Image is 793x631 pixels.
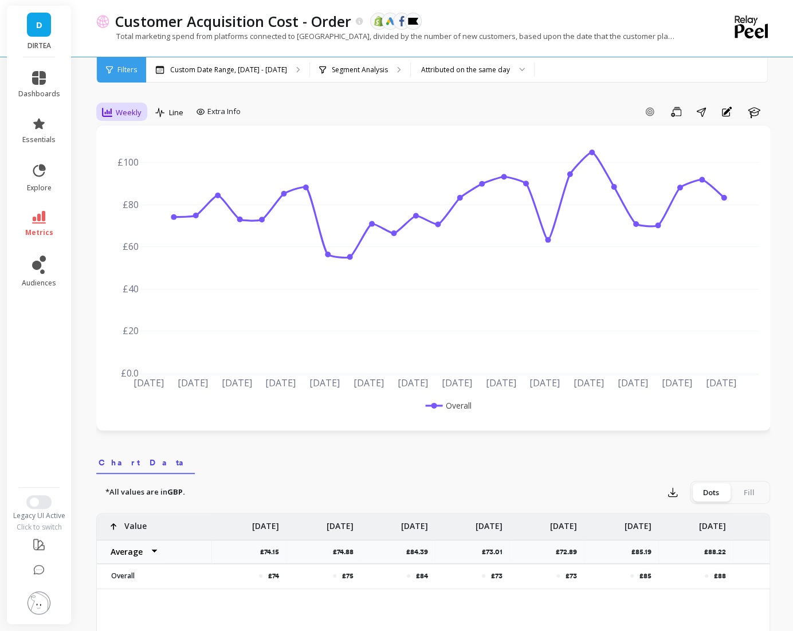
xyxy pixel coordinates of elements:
p: [DATE] [625,514,651,532]
div: Dots [692,483,730,501]
span: Line [169,107,183,118]
p: £73.01 [482,547,509,556]
img: profile picture [28,591,50,614]
span: dashboards [18,89,60,99]
p: Customer Acquisition Cost - Order [115,11,351,31]
div: Attributed on the same day [421,64,510,75]
p: £74.15 [260,547,286,556]
p: £85.19 [631,547,658,556]
p: Value [124,514,147,532]
span: Filters [117,65,137,75]
img: api.shopify.svg [374,16,384,26]
button: Switch to New UI [26,495,52,509]
p: £84 [416,571,428,581]
div: Click to switch [7,523,72,532]
p: Overall [104,571,205,581]
p: £88.22 [704,547,733,556]
p: Custom Date Range, [DATE] - [DATE] [170,65,287,75]
p: Segment Analysis [332,65,388,75]
p: £85 [639,571,651,581]
nav: Tabs [96,448,770,474]
span: D [36,18,42,32]
p: £84.39 [406,547,435,556]
p: £74.88 [333,547,360,556]
p: [DATE] [550,514,577,532]
img: api.google.svg [385,16,395,26]
p: £72.89 [556,547,584,556]
p: [DATE] [252,514,279,532]
span: audiences [22,279,56,288]
span: Chart Data [99,457,193,468]
span: essentials [22,135,56,144]
span: metrics [25,228,53,237]
div: Fill [730,483,768,501]
span: explore [27,183,52,193]
p: *All values are in [105,487,185,498]
p: £88 [714,571,726,581]
strong: GBP. [167,487,185,497]
div: Legacy UI Active [7,511,72,520]
p: £75 [342,571,354,581]
span: Extra Info [207,106,241,117]
span: Weekly [116,107,142,118]
p: [DATE] [327,514,354,532]
p: £73 [491,571,503,581]
p: £73 [566,571,577,581]
p: DIRTEA [18,41,60,50]
p: [DATE] [401,514,428,532]
p: [DATE] [699,514,726,532]
img: header icon [96,14,109,28]
img: api.klaviyo.svg [408,18,418,25]
p: Total marketing spend from platforms connected to [GEOGRAPHIC_DATA], divided by the number of new... [96,31,676,41]
p: £74 [268,571,279,581]
p: [DATE] [476,514,503,532]
img: api.fb.svg [396,16,407,26]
